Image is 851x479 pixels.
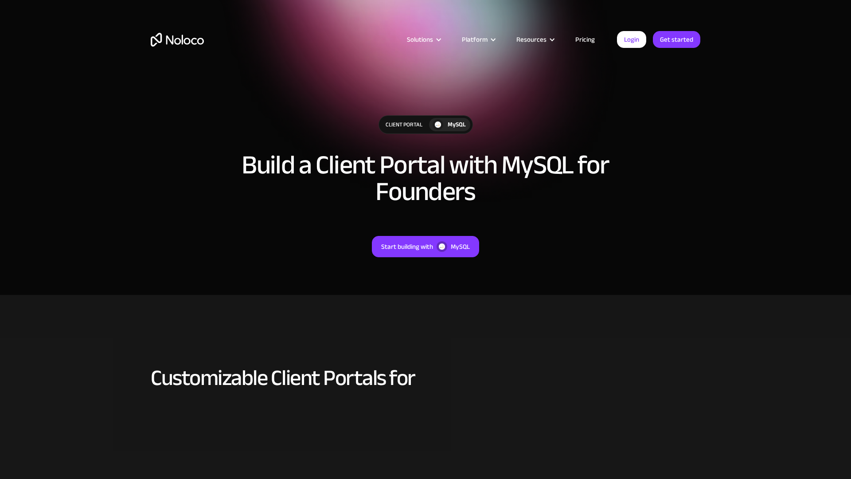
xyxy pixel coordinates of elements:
h2: Customizable Client Portals for [151,366,700,390]
a: Start building withMySQL [372,236,479,257]
h1: Build a Client Portal with MySQL for Founders [226,152,625,205]
div: Platform [462,34,488,45]
a: Pricing [564,34,606,45]
div: MySQL [448,120,466,130]
a: home [151,33,204,47]
div: Resources [505,34,564,45]
a: Login [617,31,646,48]
div: Resources [516,34,547,45]
div: MySQL [451,241,470,252]
a: Get started [653,31,700,48]
div: Platform [451,34,505,45]
div: Solutions [407,34,433,45]
div: Client Portal [379,116,429,133]
div: Start building with [381,241,433,252]
div: Solutions [396,34,451,45]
